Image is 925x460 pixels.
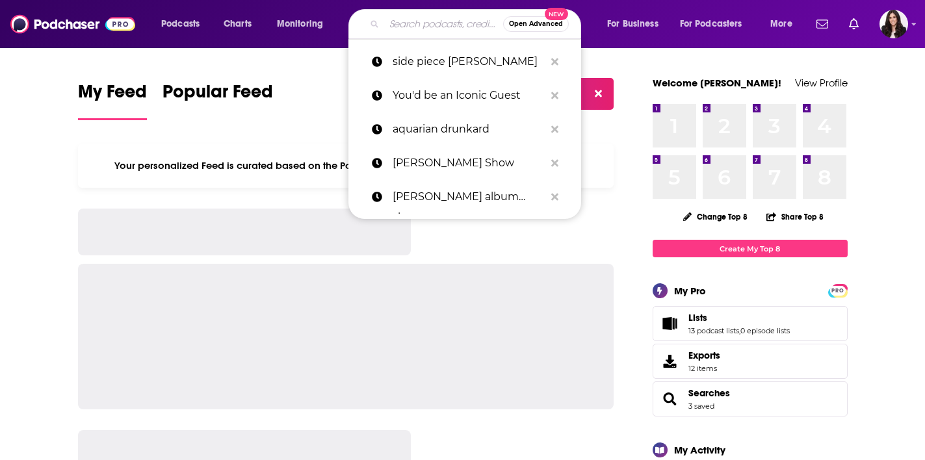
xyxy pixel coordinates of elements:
p: mitch album show [393,180,545,214]
span: Monitoring [277,15,323,33]
a: Show notifications dropdown [811,13,833,35]
div: Search podcasts, credits, & more... [361,9,593,39]
span: Exports [688,350,720,361]
span: PRO [830,286,846,296]
a: Create My Top 8 [653,240,848,257]
a: Searches [688,387,730,399]
img: Podchaser - Follow, Share and Rate Podcasts [10,12,135,36]
a: Charts [215,14,259,34]
span: Podcasts [161,15,200,33]
img: User Profile [879,10,908,38]
button: Change Top 8 [675,209,756,225]
p: You'd be an Iconic Guest [393,79,545,112]
button: open menu [671,14,761,34]
a: PRO [830,285,846,295]
div: Your personalized Feed is curated based on the Podcasts, Creators, Users, and Lists that you Follow. [78,144,614,188]
a: My Feed [78,81,147,120]
a: [PERSON_NAME] Show [348,146,581,180]
span: Searches [653,381,848,416]
span: Lists [688,312,707,324]
a: Popular Feed [163,81,273,120]
span: For Business [607,15,658,33]
a: 0 episode lists [740,326,790,335]
span: My Feed [78,81,147,110]
button: open menu [268,14,340,34]
button: open menu [598,14,675,34]
span: Lists [653,306,848,341]
a: Lists [657,314,683,333]
div: My Activity [674,444,725,456]
span: Exports [657,352,683,370]
a: You'd be an Iconic Guest [348,79,581,112]
span: , [739,326,740,335]
span: Charts [224,15,252,33]
span: Logged in as RebeccaShapiro [879,10,908,38]
a: 13 podcast lists [688,326,739,335]
p: aquarian drunkard [393,112,545,146]
a: side piece [PERSON_NAME] [348,45,581,79]
p: Mitch Albom Show [393,146,545,180]
button: Show profile menu [879,10,908,38]
input: Search podcasts, credits, & more... [384,14,503,34]
a: Exports [653,344,848,379]
a: Welcome [PERSON_NAME]! [653,77,781,89]
button: Open AdvancedNew [503,16,569,32]
button: open menu [152,14,216,34]
div: My Pro [674,285,706,297]
button: Share Top 8 [766,204,824,229]
a: View Profile [795,77,848,89]
button: open menu [761,14,809,34]
span: More [770,15,792,33]
a: Lists [688,312,790,324]
span: New [545,8,568,20]
a: Show notifications dropdown [844,13,864,35]
a: [PERSON_NAME] album show [348,180,581,214]
a: 3 saved [688,402,714,411]
span: For Podcasters [680,15,742,33]
a: Searches [657,390,683,408]
span: 12 items [688,364,720,373]
span: Popular Feed [163,81,273,110]
p: side piece melissa pfeister [393,45,545,79]
span: Open Advanced [509,21,563,27]
a: aquarian drunkard [348,112,581,146]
